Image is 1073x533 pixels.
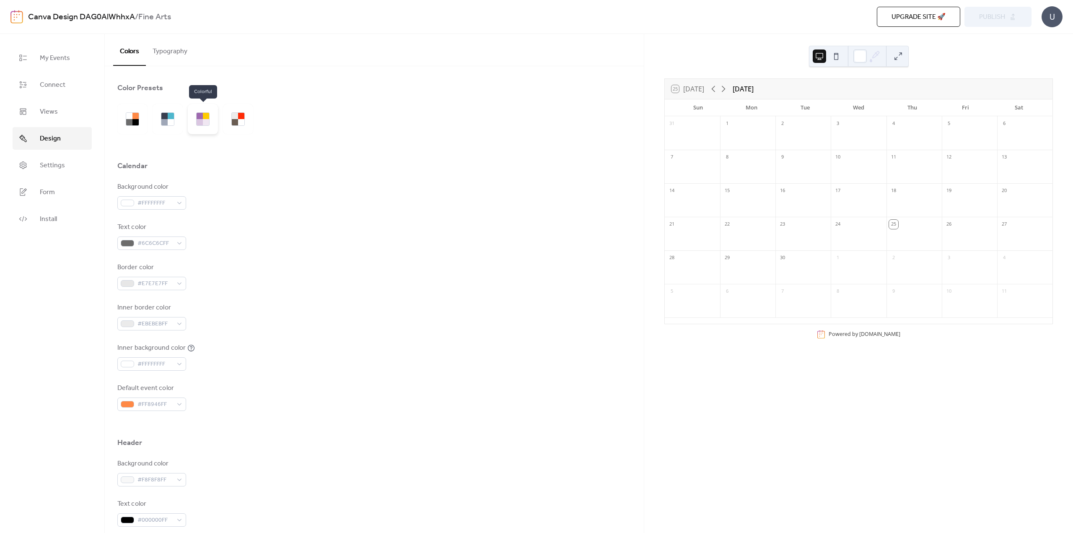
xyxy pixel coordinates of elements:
[137,400,173,410] span: #FF8946FF
[117,182,184,192] div: Background color
[117,499,184,509] div: Text color
[889,253,898,263] div: 2
[137,515,173,525] span: #000000FF
[117,383,184,393] div: Default event color
[146,34,194,65] button: Typography
[725,99,779,116] div: Mon
[667,220,676,229] div: 21
[13,100,92,123] a: Views
[667,153,676,162] div: 7
[723,287,732,296] div: 6
[889,287,898,296] div: 9
[833,287,842,296] div: 8
[1000,119,1009,128] div: 6
[944,253,954,263] div: 3
[671,99,725,116] div: Sun
[138,9,171,25] b: Fine Arts
[117,343,186,353] div: Inner background color
[833,119,842,128] div: 3
[117,263,184,273] div: Border color
[778,153,787,162] div: 9
[889,186,898,195] div: 18
[992,99,1046,116] div: Sat
[939,99,993,116] div: Fri
[889,153,898,162] div: 11
[40,187,55,198] span: Form
[1000,253,1009,263] div: 4
[40,53,70,63] span: My Events
[117,459,184,469] div: Background color
[137,279,173,289] span: #E7E7E7FF
[944,186,954,195] div: 19
[667,119,676,128] div: 31
[10,10,23,23] img: logo
[723,119,732,128] div: 1
[137,475,173,485] span: #F8F8F8FF
[877,7,960,27] button: Upgrade site 🚀
[1000,153,1009,162] div: 13
[13,181,92,203] a: Form
[723,153,732,162] div: 8
[40,134,61,144] span: Design
[889,220,898,229] div: 25
[137,359,173,369] span: #FFFFFFFF
[778,99,832,116] div: Tue
[667,253,676,263] div: 28
[117,161,148,171] div: Calendar
[137,198,173,208] span: #FFFFFFFF
[135,9,138,25] b: /
[833,220,842,229] div: 24
[13,127,92,150] a: Design
[117,83,163,93] div: Color Presets
[833,253,842,263] div: 1
[859,330,900,338] a: [DOMAIN_NAME]
[829,330,900,338] div: Powered by
[944,220,954,229] div: 26
[28,9,135,25] a: Canva Design DAG0AlWhhxA
[733,84,754,94] div: [DATE]
[137,319,173,329] span: #EBEBEBFF
[723,220,732,229] div: 22
[1000,287,1009,296] div: 11
[944,153,954,162] div: 12
[723,186,732,195] div: 15
[1000,186,1009,195] div: 20
[723,253,732,263] div: 29
[885,99,939,116] div: Thu
[667,287,676,296] div: 5
[113,34,146,66] button: Colors
[892,12,946,22] span: Upgrade site 🚀
[832,99,886,116] div: Wed
[778,287,787,296] div: 7
[40,161,65,171] span: Settings
[40,214,57,224] span: Install
[1000,220,1009,229] div: 27
[117,303,184,313] div: Inner border color
[667,186,676,195] div: 14
[778,220,787,229] div: 23
[833,153,842,162] div: 10
[189,85,217,99] span: Colorful
[13,73,92,96] a: Connect
[40,107,58,117] span: Views
[778,253,787,263] div: 30
[1042,6,1063,27] div: U
[137,239,173,249] span: #6C6C6CFF
[889,119,898,128] div: 4
[944,119,954,128] div: 5
[40,80,65,90] span: Connect
[13,47,92,69] a: My Events
[13,154,92,177] a: Settings
[778,119,787,128] div: 2
[944,287,954,296] div: 10
[13,208,92,230] a: Install
[117,222,184,232] div: Text color
[778,186,787,195] div: 16
[117,438,143,448] div: Header
[833,186,842,195] div: 17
